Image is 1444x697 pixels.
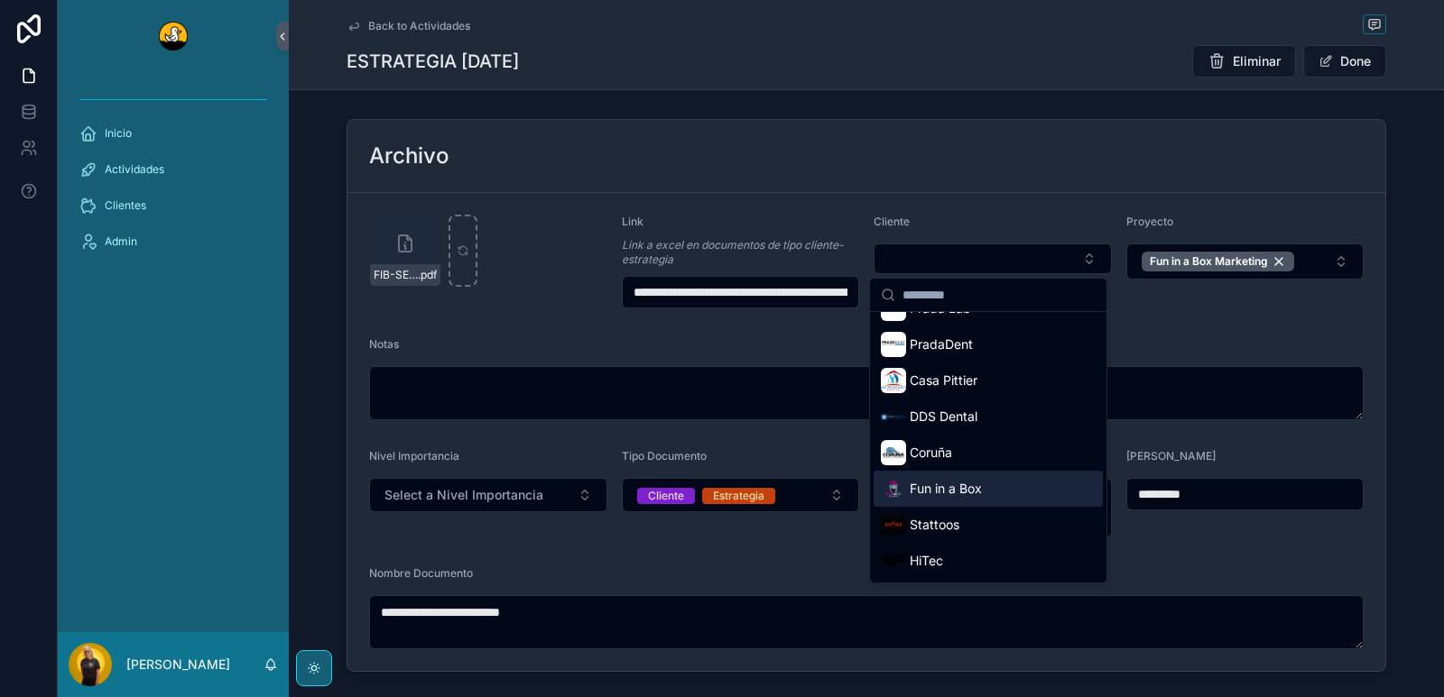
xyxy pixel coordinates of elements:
span: Notas [369,337,399,351]
span: Eliminar [1233,52,1281,70]
button: Eliminar [1192,45,1296,78]
div: Cliente [648,488,684,504]
div: scrollable content [58,72,289,281]
span: DDS Dental [910,408,977,426]
span: Nivel Importancia [369,449,459,463]
a: Actividades [69,153,278,186]
a: Inicio [69,117,278,150]
span: Stattoos [910,516,959,534]
button: Select Button [622,478,860,512]
span: FIB-SEPTIEMBRE [374,268,418,282]
span: Tipo Documento [622,449,707,463]
button: Select Button [874,243,1112,274]
span: Fun in a Box Marketing [1150,254,1268,269]
span: Fun in a Box [910,480,982,498]
span: Casa Pittier [910,371,977,390]
div: Suggestions [870,312,1106,582]
span: Actividades [105,162,164,177]
span: .pdf [418,268,437,282]
span: Coruña [910,444,952,462]
a: Back to Actividades [347,19,470,33]
button: Select Button [1126,243,1365,280]
span: Nombre Documento [369,566,473,580]
p: [PERSON_NAME] [126,656,230,674]
span: Link [622,215,643,228]
span: Proyecto [1126,215,1173,228]
button: Done [1303,45,1386,78]
button: Unselect CLIENTE [637,486,695,504]
button: Select Button [369,478,607,512]
span: Admin [105,234,137,249]
span: Cliente [874,215,910,228]
span: Clientes [105,198,146,213]
button: Unselect ESTRATEGIA [702,486,775,504]
button: Unselect 28 [1142,252,1294,271]
a: Clientes [69,189,278,222]
div: Estrategia [713,488,764,504]
span: Select a Nivel Importancia [384,486,543,504]
span: HiTec [910,552,943,570]
h1: ESTRATEGIA [DATE] [347,49,519,74]
span: Back to Actividades [368,19,470,33]
h2: Archivo [369,142,449,170]
a: Admin [69,225,278,258]
span: PradaDent [910,335,973,353]
span: [PERSON_NAME] [1126,449,1216,463]
em: Link a excel en documentos de tipo cliente-estrategia [622,238,860,267]
span: Inicio [105,126,132,141]
img: App logo [159,22,188,50]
